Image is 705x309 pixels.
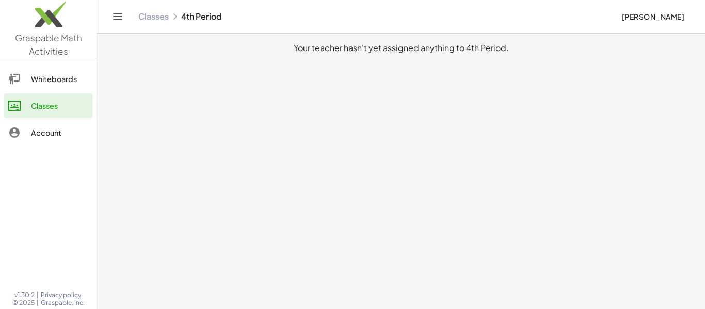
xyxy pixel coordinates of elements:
a: Classes [138,11,169,22]
span: [PERSON_NAME] [621,12,684,21]
a: Classes [4,93,92,118]
a: Whiteboards [4,67,92,91]
div: Account [31,126,88,139]
span: v1.30.2 [14,291,35,299]
div: Classes [31,100,88,112]
span: | [37,291,39,299]
span: © 2025 [12,299,35,307]
button: [PERSON_NAME] [613,7,693,26]
a: Privacy policy [41,291,85,299]
div: Your teacher hasn't yet assigned anything to 4th Period. [105,42,697,54]
span: Graspable, Inc. [41,299,85,307]
button: Toggle navigation [109,8,126,25]
span: | [37,299,39,307]
a: Account [4,120,92,145]
span: Graspable Math Activities [15,32,82,57]
div: Whiteboards [31,73,88,85]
